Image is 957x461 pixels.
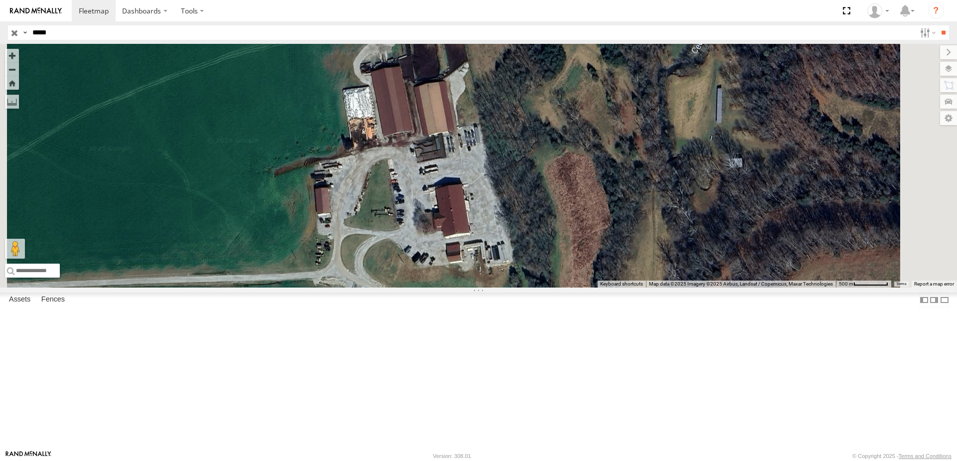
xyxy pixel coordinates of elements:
[649,281,833,287] span: Map data ©2025 Imagery ©2025 Airbus, Landsat / Copernicus, Maxar Technologies
[896,282,907,286] a: Terms (opens in new tab)
[600,281,643,288] button: Keyboard shortcuts
[916,25,938,40] label: Search Filter Options
[864,3,893,18] div: Paul Withrow
[852,453,952,459] div: © Copyright 2025 -
[929,293,939,307] label: Dock Summary Table to the Right
[5,451,51,461] a: Visit our Website
[36,293,70,307] label: Fences
[433,453,471,459] div: Version: 308.01
[4,293,35,307] label: Assets
[928,3,944,19] i: ?
[10,7,62,14] img: rand-logo.svg
[940,293,950,307] label: Hide Summary Table
[21,25,29,40] label: Search Query
[914,281,954,287] a: Report a map error
[5,62,19,76] button: Zoom out
[5,95,19,109] label: Measure
[5,76,19,90] button: Zoom Home
[940,111,957,125] label: Map Settings
[836,281,891,288] button: Map Scale: 500 m per 66 pixels
[839,281,853,287] span: 500 m
[5,49,19,62] button: Zoom in
[919,293,929,307] label: Dock Summary Table to the Left
[899,453,952,459] a: Terms and Conditions
[5,239,25,259] button: Drag Pegman onto the map to open Street View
